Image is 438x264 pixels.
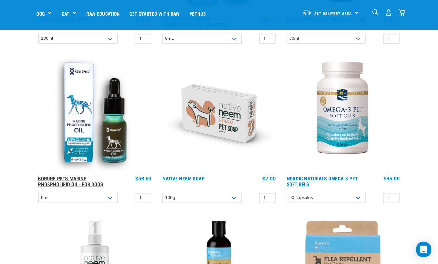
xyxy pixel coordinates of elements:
[383,34,400,44] input: 1
[262,175,276,181] div: $7.00
[185,0,211,26] a: Vethub
[259,34,276,44] input: 1
[383,193,400,203] input: 1
[416,242,431,257] div: Open Intercom Messenger
[372,9,378,15] img: home-icon-1@2x.png
[135,175,151,181] div: $56.50
[135,193,151,203] input: 1
[384,175,400,181] div: $45.99
[162,177,205,179] a: Native Neem Soap
[37,10,45,17] a: Dog
[37,55,153,172] img: OI Lfront 1024x1024
[81,0,124,26] a: Raw Education
[303,9,311,15] img: van-moving.png
[285,55,401,172] img: Bottle Of Omega3 Pet With 90 Capsules For Pets
[38,177,104,185] a: Korure Pets Marine Phospholipid Oil - for Dogs
[161,55,277,172] img: Organic neem pet soap bar 100g green trading
[259,193,276,203] input: 1
[399,9,405,16] img: home-icon@2x.png
[62,10,69,17] a: Cat
[287,177,358,185] a: Nordic Naturals Omega-3 Pet Soft Gels
[315,12,352,14] span: Set Delivery Area
[135,34,151,44] input: 1
[385,9,392,16] img: user.png
[125,0,185,26] a: Get started with Raw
